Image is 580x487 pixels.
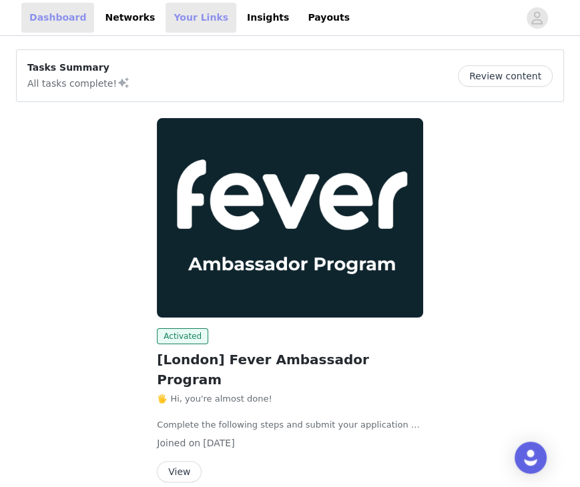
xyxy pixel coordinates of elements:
a: Insights [239,3,297,33]
img: Fever Ambassadors [157,118,423,318]
div: avatar [531,7,543,29]
a: View [157,467,202,477]
span: Activated [157,328,208,344]
p: All tasks complete! [27,75,130,91]
button: View [157,461,202,482]
button: Review content [458,65,553,87]
span: [DATE] [203,438,234,448]
a: Payouts [300,3,358,33]
a: Your Links [166,3,236,33]
a: Networks [97,3,163,33]
a: Dashboard [21,3,94,33]
span: Joined on [157,438,200,448]
p: Complete the following steps and submit your application to become a Fever Ambassador (3 minutes)... [157,418,423,432]
h2: [London] Fever Ambassador Program [157,350,423,390]
p: Tasks Summary [27,61,130,75]
div: Open Intercom Messenger [515,442,547,474]
p: 🖐️ Hi, you're almost done! [157,392,423,406]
